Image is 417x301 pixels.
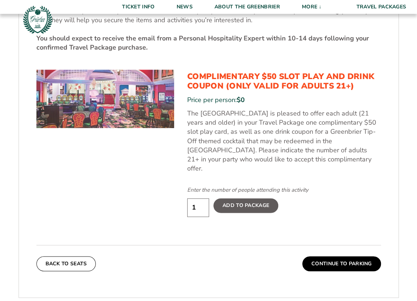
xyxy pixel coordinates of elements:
img: Complimentary $50 Slot Play and Drink Coupon (Only Valid for Adults 21+) [36,70,174,128]
strong: You should expect to receive the email from a Personal Hospitality Expert within 10-14 days follo... [36,34,369,52]
img: Greenbrier Tip-Off [22,4,54,35]
button: Continue To Parking [302,256,381,271]
div: Price per person: [187,95,381,105]
div: Enter the number of people attending this activity [187,186,381,194]
button: Back To Seats [36,256,96,271]
p: The [GEOGRAPHIC_DATA] is pleased to offer each adult (21 years and older) in your Travel Package ... [187,109,381,173]
h3: Complimentary $50 Slot Play and Drink Coupon (Only Valid for Adults 21+) [187,72,381,91]
span: $0 [237,95,245,104]
label: Add To Package [213,198,278,213]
